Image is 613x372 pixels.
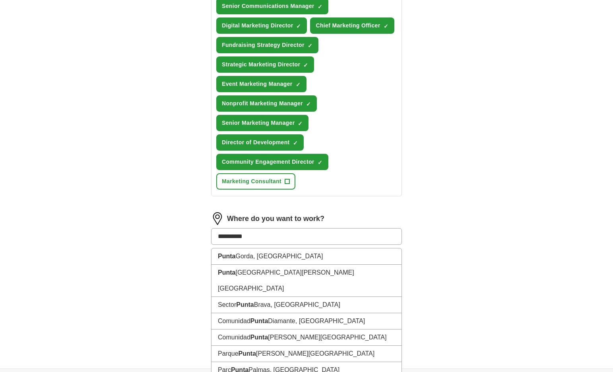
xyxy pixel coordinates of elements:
[211,313,402,329] li: Comunidad Diamante, [GEOGRAPHIC_DATA]
[239,350,256,357] strong: Punta
[384,23,388,29] span: ✓
[308,43,312,49] span: ✓
[306,101,311,107] span: ✓
[211,297,402,313] li: Sector Brava, [GEOGRAPHIC_DATA]
[222,41,305,49] span: Fundraising Strategy Director
[236,301,254,308] strong: Punta
[216,76,306,92] button: Event Marketing Manager✓
[216,115,308,131] button: Senior Marketing Manager✓
[211,248,402,265] li: Gorda, [GEOGRAPHIC_DATA]
[211,346,402,362] li: Parque [PERSON_NAME][GEOGRAPHIC_DATA]
[310,17,394,34] button: Chief Marketing Officer✓
[222,177,281,186] span: Marketing Consultant
[218,269,235,276] strong: Punta
[222,2,314,10] span: Senior Communications Manager
[216,17,307,34] button: Digital Marketing Director✓
[222,99,303,108] span: Nonprofit Marketing Manager
[298,120,303,127] span: ✓
[218,253,235,260] strong: Punta
[222,80,293,88] span: Event Marketing Manager
[293,140,298,146] span: ✓
[216,37,318,53] button: Fundraising Strategy Director✓
[222,60,300,69] span: Strategic Marketing Director
[222,158,314,166] span: Community Engagement Director
[316,21,380,30] span: Chief Marketing Officer
[296,81,301,88] span: ✓
[222,138,290,147] span: Director of Development
[216,154,328,170] button: Community Engagement Director✓
[250,334,268,341] strong: Punta
[303,62,308,68] span: ✓
[318,4,322,10] span: ✓
[250,318,268,324] strong: Punta
[222,21,293,30] span: Digital Marketing Director
[318,159,322,166] span: ✓
[227,213,324,224] label: Where do you want to work?
[216,56,314,73] button: Strategic Marketing Director✓
[222,119,295,127] span: Senior Marketing Manager
[296,23,301,29] span: ✓
[211,212,224,225] img: location.png
[216,134,304,151] button: Director of Development✓
[211,265,402,297] li: [GEOGRAPHIC_DATA][PERSON_NAME][GEOGRAPHIC_DATA]
[216,173,295,190] button: Marketing Consultant
[211,329,402,346] li: Comunidad [PERSON_NAME][GEOGRAPHIC_DATA]
[216,95,317,112] button: Nonprofit Marketing Manager✓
